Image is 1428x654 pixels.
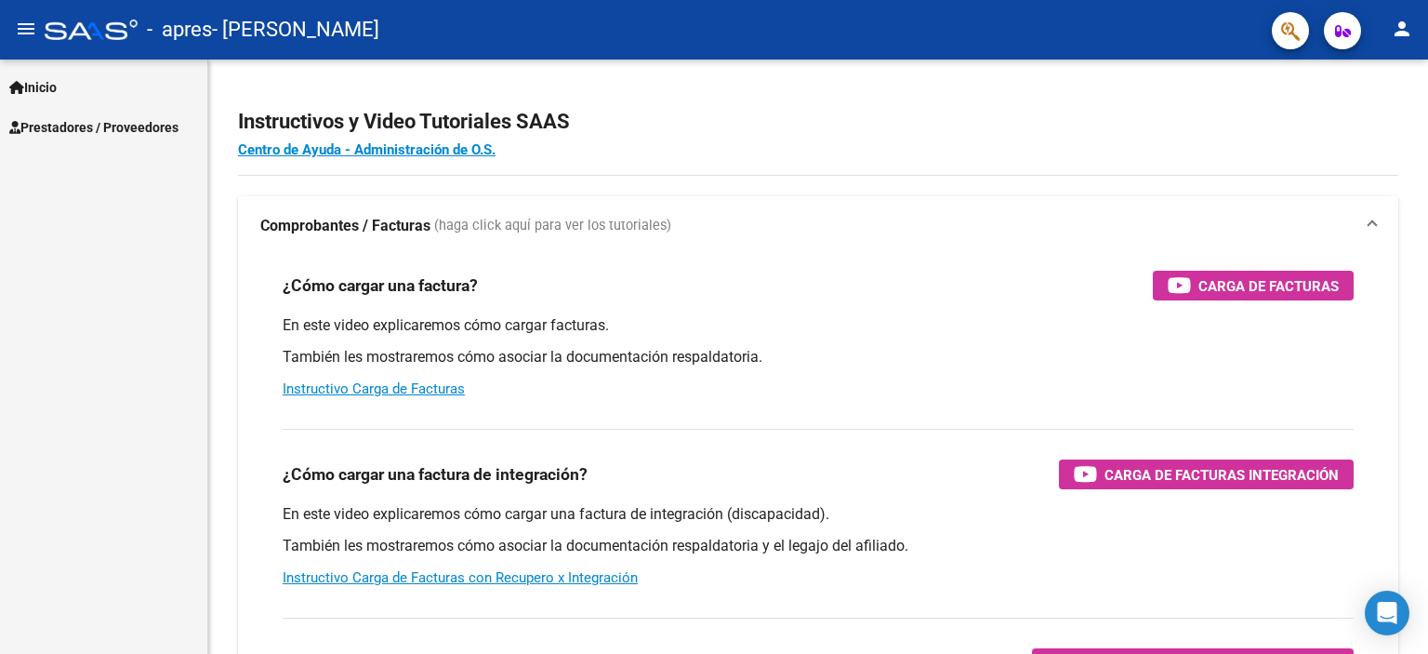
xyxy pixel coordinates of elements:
[9,117,178,138] span: Prestadores / Proveedores
[283,536,1354,556] p: También les mostraremos cómo asociar la documentación respaldatoria y el legajo del afiliado.
[283,461,588,487] h3: ¿Cómo cargar una factura de integración?
[283,347,1354,367] p: También les mostraremos cómo asociar la documentación respaldatoria.
[1153,271,1354,300] button: Carga de Facturas
[1365,591,1409,635] div: Open Intercom Messenger
[283,569,638,586] a: Instructivo Carga de Facturas con Recupero x Integración
[1198,274,1339,298] span: Carga de Facturas
[238,141,496,158] a: Centro de Ayuda - Administración de O.S.
[283,504,1354,525] p: En este video explicaremos cómo cargar una factura de integración (discapacidad).
[147,9,212,50] span: - apres
[283,315,1354,336] p: En este video explicaremos cómo cargar facturas.
[238,196,1398,256] mat-expansion-panel-header: Comprobantes / Facturas (haga click aquí para ver los tutoriales)
[15,18,37,40] mat-icon: menu
[283,380,465,397] a: Instructivo Carga de Facturas
[260,216,430,236] strong: Comprobantes / Facturas
[1391,18,1413,40] mat-icon: person
[9,77,57,98] span: Inicio
[434,216,671,236] span: (haga click aquí para ver los tutoriales)
[212,9,379,50] span: - [PERSON_NAME]
[283,273,478,299] h3: ¿Cómo cargar una factura?
[1059,460,1354,489] button: Carga de Facturas Integración
[1104,463,1339,487] span: Carga de Facturas Integración
[238,104,1398,140] h2: Instructivos y Video Tutoriales SAAS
